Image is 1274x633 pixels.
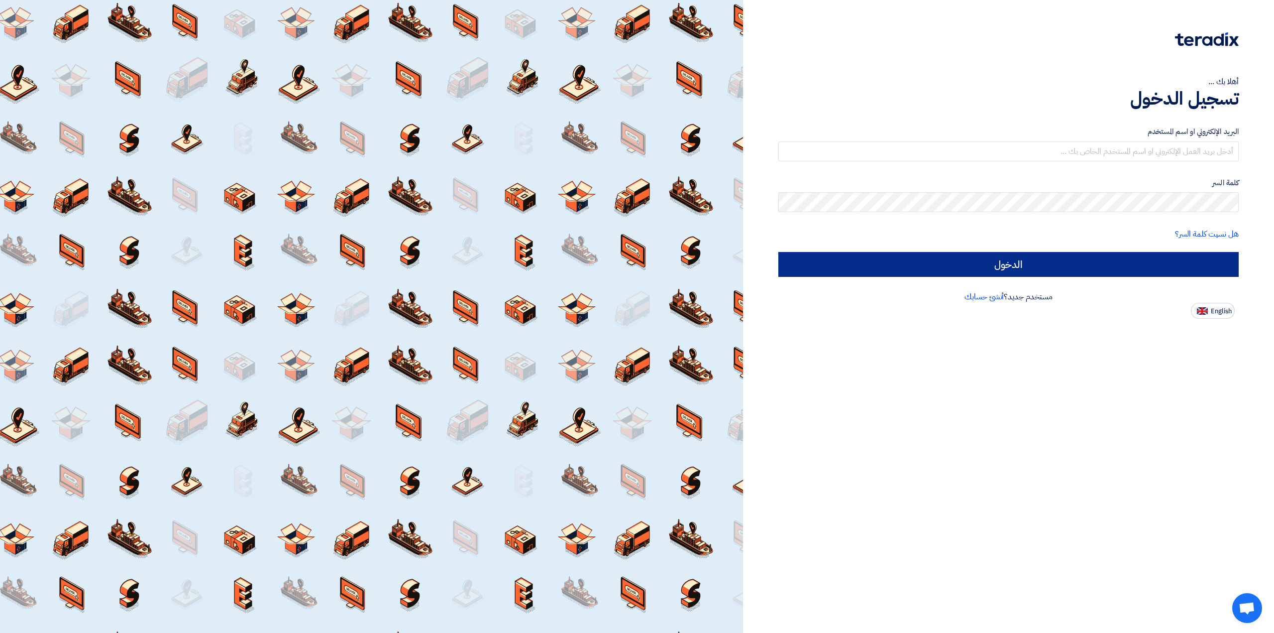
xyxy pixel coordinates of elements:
[778,76,1239,88] div: أهلا بك ...
[1175,32,1239,46] img: Teradix logo
[778,88,1239,110] h1: تسجيل الدخول
[778,177,1239,189] label: كلمة السر
[1175,228,1239,240] a: هل نسيت كلمة السر؟
[778,291,1239,303] div: مستخدم جديد؟
[1211,308,1232,315] span: English
[778,126,1239,137] label: البريد الإلكتروني او اسم المستخدم
[778,252,1239,277] input: الدخول
[964,291,1004,303] a: أنشئ حسابك
[1197,307,1208,315] img: en-US.png
[778,141,1239,161] input: أدخل بريد العمل الإلكتروني او اسم المستخدم الخاص بك ...
[1191,303,1235,319] button: English
[1232,593,1262,623] div: دردشة مفتوحة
